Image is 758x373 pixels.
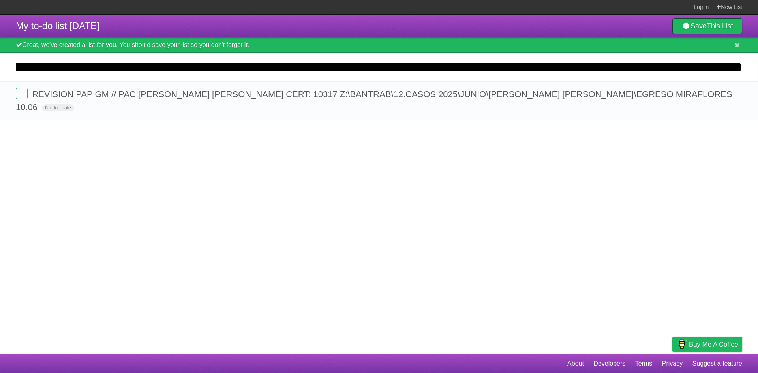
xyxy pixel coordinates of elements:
[707,22,733,30] b: This List
[16,88,28,99] label: Done
[662,356,683,371] a: Privacy
[16,89,732,112] span: REVISION PAP GM // PAC:[PERSON_NAME] [PERSON_NAME] CERT: 10317 Z:\BANTRAB\12.CASOS 2025\JUNIO\[PE...
[672,18,742,34] a: SaveThis List
[567,356,584,371] a: About
[692,356,742,371] a: Suggest a feature
[676,337,687,351] img: Buy me a coffee
[689,337,738,351] span: Buy me a coffee
[672,337,742,352] a: Buy me a coffee
[42,104,74,111] span: No due date
[593,356,625,371] a: Developers
[16,21,99,31] span: My to-do list [DATE]
[635,356,653,371] a: Terms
